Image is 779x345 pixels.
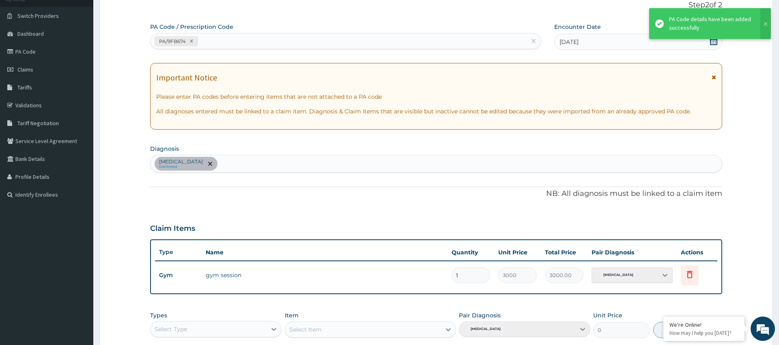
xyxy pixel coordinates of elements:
textarea: Type your message and hit 'Enter' [4,222,155,250]
div: PA Code details have been added successfully [669,15,753,32]
h1: Important Notice [156,73,217,82]
img: d_794563401_company_1708531726252_794563401 [15,41,33,61]
th: Total Price [541,244,587,260]
label: Encounter Date [554,23,601,31]
th: Actions [677,244,717,260]
span: We're online! [47,102,112,184]
label: Pair Diagnosis [459,311,501,319]
h3: Claim Items [150,224,195,233]
th: Pair Diagnosis [587,244,677,260]
td: Gym [155,268,202,283]
p: Step 2 of 2 [150,1,722,10]
div: Minimize live chat window [133,4,153,24]
div: We're Online! [669,321,738,328]
span: Tariffs [17,84,32,91]
div: Select Type [155,325,187,333]
th: Unit Price [494,244,541,260]
span: Claims [17,66,33,73]
label: Types [150,312,167,319]
button: Add [653,322,710,338]
div: PA/9FB674 [157,37,187,46]
th: Type [155,245,202,260]
div: Chat with us now [42,46,136,56]
p: All diagnoses entered must be linked to a claim item. Diagnosis & Claim Items that are visible bu... [156,107,716,115]
span: [DATE] [560,38,579,46]
label: Unit Price [593,311,622,319]
label: PA Code / Prescription Code [150,23,233,31]
td: gym session [202,267,447,283]
label: Diagnosis [150,145,179,153]
p: NB: All diagnosis must be linked to a claim item [150,189,722,199]
p: How may I help you today? [669,330,738,336]
span: Tariff Negotiation [17,119,59,127]
span: Dashboard [17,30,44,37]
span: Switch Providers [17,12,59,20]
label: Item [285,311,299,319]
th: Quantity [448,244,494,260]
th: Name [202,244,447,260]
p: Please enter PA codes before entering items that are not attached to a PA code [156,93,716,101]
